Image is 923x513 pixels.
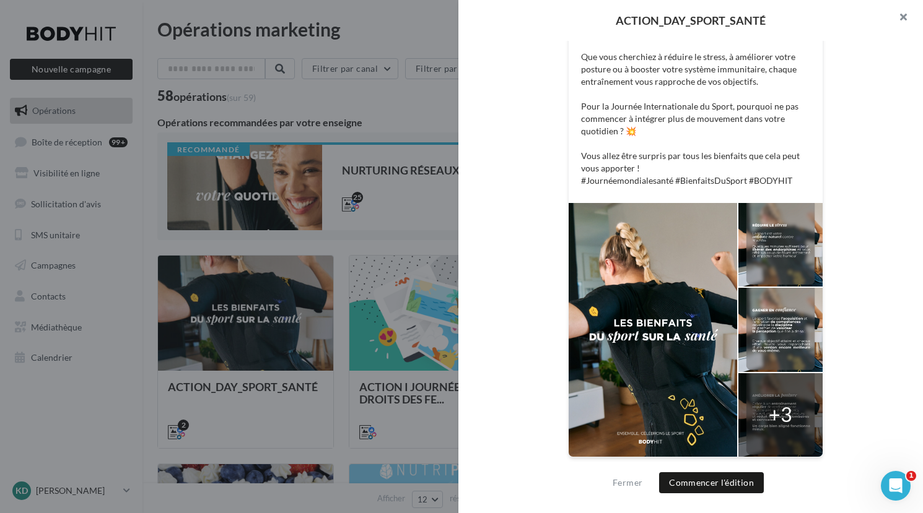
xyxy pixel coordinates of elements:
span: 1 [906,471,916,481]
iframe: Intercom live chat [881,471,911,501]
button: Commencer l'édition [659,472,764,493]
div: +3 [769,400,792,429]
div: ACTION_DAY_SPORT_SANTÉ [478,15,903,26]
button: Fermer [608,475,647,490]
div: La prévisualisation est non-contractuelle [568,457,823,473]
